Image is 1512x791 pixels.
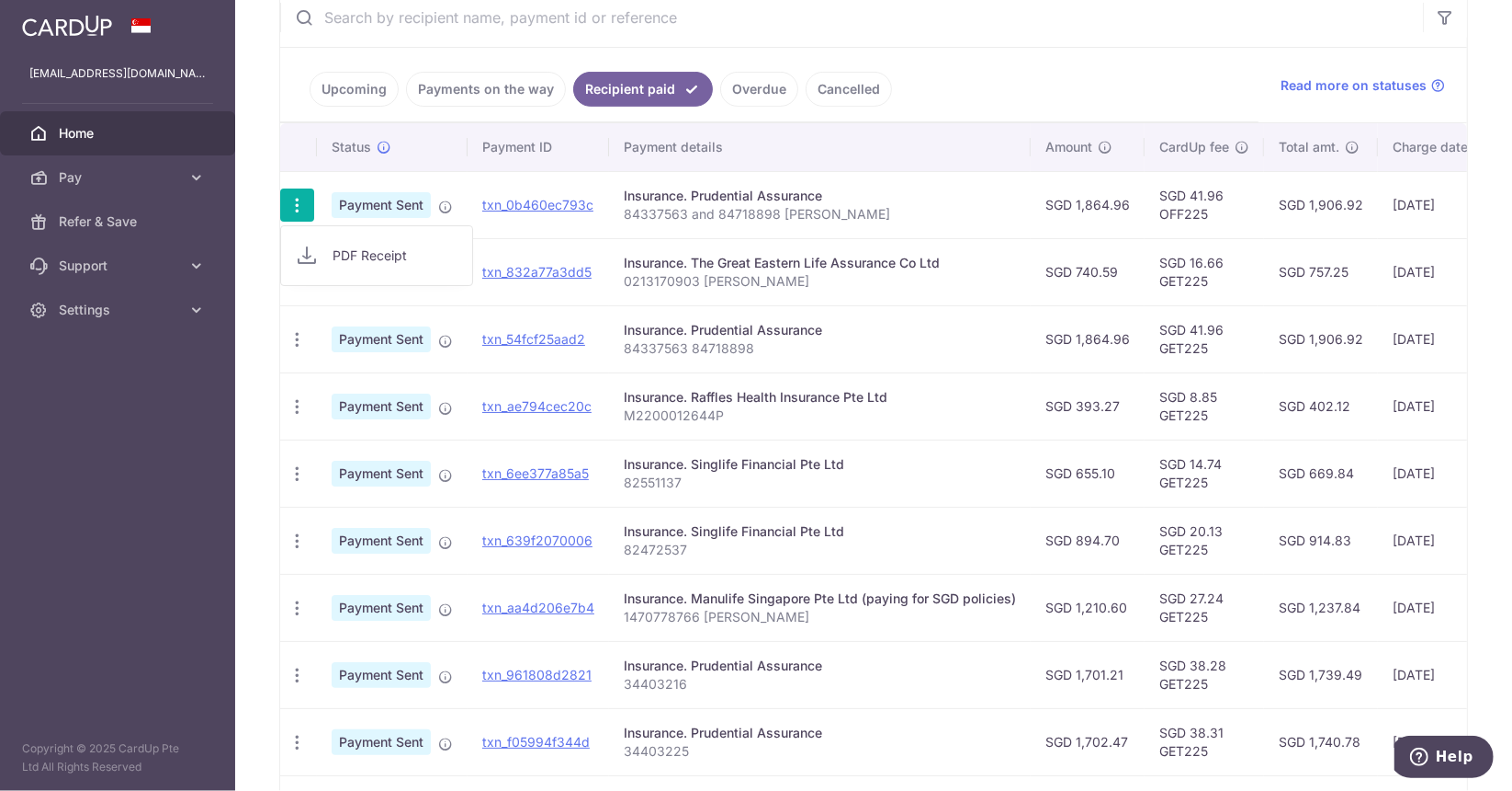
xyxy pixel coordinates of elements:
[624,388,1016,407] div: Insurance. Raffles Health Insurance Pte Ltd
[1264,507,1378,574] td: SGD 914.83
[1378,708,1503,775] td: [DATE]
[1264,171,1378,238] td: SGD 1,906.92
[1279,138,1339,156] span: Total amt.
[1031,305,1145,373] td: SGD 1,864.96
[1264,641,1378,708] td: SGD 1,739.49
[624,742,1016,761] p: 34403225
[332,528,431,554] span: Payment Sent
[482,398,592,414] a: txn_ae794cec20c
[1159,138,1229,156] span: CardUp fee
[482,600,594,615] a: txn_aa4d206e7b4
[1145,708,1264,775] td: SGD 38.31 GET225
[624,339,1016,358] p: 84337563 84718898
[624,205,1016,224] p: 84337563 and 84718898 [PERSON_NAME]
[624,187,1016,205] div: Insurance. Prudential Assurance
[332,729,431,755] span: Payment Sent
[1378,373,1503,440] td: [DATE]
[59,124,180,143] span: Home
[482,331,585,347] a: txn_54fcf25aad2
[1031,373,1145,440] td: SGD 393.27
[482,667,592,682] a: txn_961808d2821
[624,407,1016,425] p: M2200012644P
[1145,171,1264,238] td: SGD 41.96 OFF225
[1264,373,1378,440] td: SGD 402.12
[1378,507,1503,574] td: [DATE]
[624,455,1016,474] div: Insurance. Singlife Financial Pte Ltd
[1281,76,1445,95] a: Read more on statuses
[1145,507,1264,574] td: SGD 20.13 GET225
[1145,641,1264,708] td: SGD 38.28 GET225
[1378,440,1503,507] td: [DATE]
[624,522,1016,541] div: Insurance. Singlife Financial Pte Ltd
[1378,238,1503,305] td: [DATE]
[624,254,1016,272] div: Insurance. The Great Eastern Life Assurance Co Ltd
[332,662,431,688] span: Payment Sent
[482,734,590,750] a: txn_f05994f344d
[1264,574,1378,641] td: SGD 1,237.84
[332,327,431,352] span: Payment Sent
[59,257,180,275] span: Support
[332,138,371,156] span: Status
[1031,440,1145,507] td: SGD 655.10
[1378,171,1503,238] td: [DATE]
[1264,440,1378,507] td: SGD 669.84
[1031,238,1145,305] td: SGD 740.59
[1264,238,1378,305] td: SGD 757.25
[624,608,1016,626] p: 1470778766 [PERSON_NAME]
[624,541,1016,559] p: 82472537
[1031,171,1145,238] td: SGD 1,864.96
[1145,440,1264,507] td: SGD 14.74 GET225
[482,264,592,280] a: txn_832a77a3dd5
[1378,305,1503,373] td: [DATE]
[624,321,1016,339] div: Insurance. Prudential Assurance
[1378,574,1503,641] td: [DATE]
[806,72,892,107] a: Cancelled
[720,72,798,107] a: Overdue
[1378,641,1503,708] td: [DATE]
[624,474,1016,492] p: 82551137
[1394,736,1494,782] iframe: Opens a widget where you can find more information
[1145,574,1264,641] td: SGD 27.24 GET225
[482,465,589,481] a: txn_6ee377a85a5
[332,595,431,621] span: Payment Sent
[59,168,180,187] span: Pay
[332,192,431,218] span: Payment Sent
[1031,708,1145,775] td: SGD 1,702.47
[573,72,713,107] a: Recipient paid
[1031,574,1145,641] td: SGD 1,210.60
[1264,305,1378,373] td: SGD 1,906.92
[468,123,609,171] th: Payment ID
[609,123,1031,171] th: Payment details
[482,533,592,548] a: txn_639f2070006
[59,301,180,319] span: Settings
[624,657,1016,675] div: Insurance. Prudential Assurance
[624,724,1016,742] div: Insurance. Prudential Assurance
[624,272,1016,291] p: 0213170903 [PERSON_NAME]
[22,15,112,37] img: CardUp
[1145,373,1264,440] td: SGD 8.85 GET225
[332,394,431,419] span: Payment Sent
[1145,305,1264,373] td: SGD 41.96 GET225
[1045,138,1092,156] span: Amount
[1031,507,1145,574] td: SGD 894.70
[482,197,593,212] a: txn_0b460ec793c
[59,212,180,231] span: Refer & Save
[332,461,431,487] span: Payment Sent
[1393,138,1468,156] span: Charge date
[310,72,399,107] a: Upcoming
[1281,76,1427,95] span: Read more on statuses
[1145,238,1264,305] td: SGD 16.66 GET225
[624,590,1016,608] div: Insurance. Manulife Singapore Pte Ltd (paying for SGD policies)
[1031,641,1145,708] td: SGD 1,701.21
[406,72,566,107] a: Payments on the way
[1264,708,1378,775] td: SGD 1,740.78
[29,64,206,83] p: [EMAIL_ADDRESS][DOMAIN_NAME]
[624,675,1016,694] p: 34403216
